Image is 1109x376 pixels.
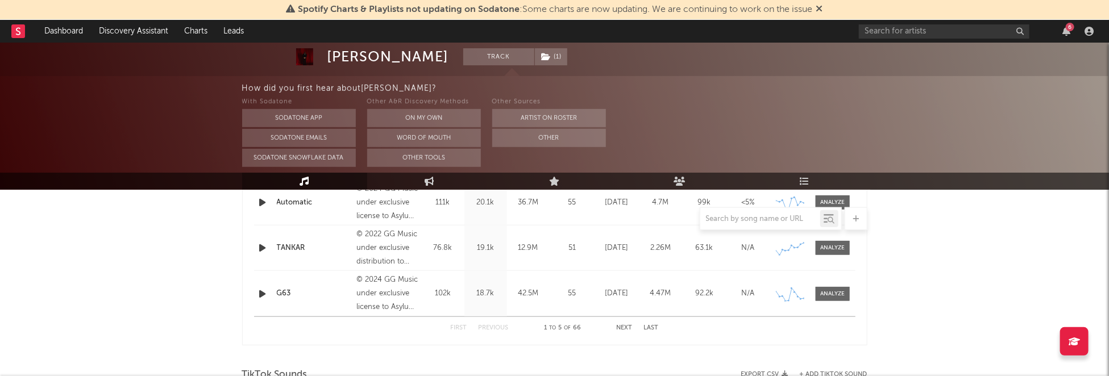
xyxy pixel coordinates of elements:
[176,20,215,43] a: Charts
[492,109,606,127] button: Artist on Roster
[467,243,504,254] div: 19.1k
[1062,27,1070,36] button: 6
[277,288,351,299] a: G63
[729,288,767,299] div: N/A
[642,197,680,208] div: 4.7M
[531,321,594,335] div: 1 5 66
[642,288,680,299] div: 4.47M
[242,109,356,127] button: Sodatone App
[467,288,504,299] div: 18.7k
[816,5,823,14] span: Dismiss
[686,288,724,299] div: 92.2k
[298,5,520,14] span: Spotify Charts & Playlists not updating on Sodatone
[298,5,813,14] span: : Some charts are now updating. We are continuing to work on the issue
[425,243,462,254] div: 76.8k
[367,129,481,147] button: Word Of Mouth
[729,243,767,254] div: N/A
[686,197,724,208] div: 99k
[510,197,547,208] div: 36.7M
[367,109,481,127] button: On My Own
[700,215,820,224] input: Search by song name or URL
[564,325,571,331] span: of
[534,48,568,65] span: ( 1 )
[598,243,636,254] div: [DATE]
[535,48,567,65] button: (1)
[215,20,252,43] a: Leads
[327,48,449,65] div: [PERSON_NAME]
[553,288,592,299] div: 55
[356,273,418,314] div: © 2024 GG Music under exclusive license to Asylum Nordics a division of Warner Music Sweden AB
[549,325,556,331] span: to
[367,95,481,109] div: Other A&R Discovery Methods
[729,197,767,208] div: <5%
[425,288,462,299] div: 102k
[425,197,462,208] div: 111k
[356,182,418,223] div: © 2024 GG Music under exclusive license to Asylum Nordics a division of Warner Music Sweden AB
[277,197,351,208] a: Automatic
[686,243,724,254] div: 63.1k
[1066,23,1074,31] div: 6
[510,243,547,254] div: 12.9M
[451,325,467,331] button: First
[859,24,1029,39] input: Search for artists
[598,197,636,208] div: [DATE]
[553,243,592,254] div: 51
[553,197,592,208] div: 55
[367,149,481,167] button: Other Tools
[492,129,606,147] button: Other
[492,95,606,109] div: Other Sources
[242,95,356,109] div: With Sodatone
[479,325,509,331] button: Previous
[510,288,547,299] div: 42.5M
[463,48,534,65] button: Track
[467,197,504,208] div: 20.1k
[91,20,176,43] a: Discovery Assistant
[242,129,356,147] button: Sodatone Emails
[356,228,418,269] div: © 2022 GG Music under exclusive distribution to Asylum Nordics a division of Warner Music Sweden AB
[598,288,636,299] div: [DATE]
[36,20,91,43] a: Dashboard
[277,243,351,254] a: TANKAR
[644,325,659,331] button: Last
[242,149,356,167] button: Sodatone Snowflake Data
[617,325,633,331] button: Next
[642,243,680,254] div: 2.26M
